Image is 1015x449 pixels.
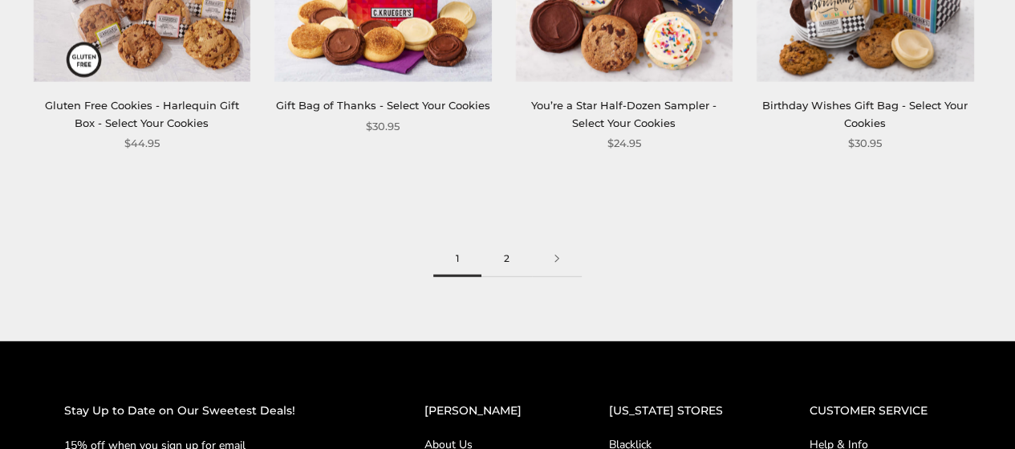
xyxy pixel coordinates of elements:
[848,135,882,152] span: $30.95
[433,241,481,277] span: 1
[124,135,160,152] span: $44.95
[366,118,400,135] span: $30.95
[532,241,582,277] a: Next page
[45,99,239,129] a: Gluten Free Cookies - Harlequin Gift Box - Select Your Cookies
[481,241,532,277] a: 2
[762,99,968,129] a: Birthday Wishes Gift Bag - Select Your Cookies
[424,402,545,420] h2: [PERSON_NAME]
[531,99,717,129] a: You’re a Star Half-Dozen Sampler - Select Your Cookies
[13,388,166,436] iframe: Sign Up via Text for Offers
[276,99,490,112] a: Gift Bag of Thanks - Select Your Cookies
[607,135,641,152] span: $24.95
[810,402,951,420] h2: CUSTOMER SERVICE
[608,402,745,420] h2: [US_STATE] STORES
[64,402,360,420] h2: Stay Up to Date on Our Sweetest Deals!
